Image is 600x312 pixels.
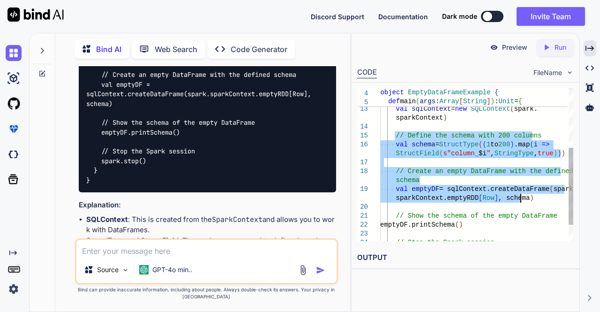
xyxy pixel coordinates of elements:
[514,105,538,113] span: spark.
[396,114,443,122] span: sparkContext
[542,141,550,148] span: =>
[518,98,522,105] span: {
[396,132,542,139] span: // Define the schema with 200 columns
[502,43,527,52] p: Preview
[499,98,515,105] span: Unit
[86,215,128,224] strong: SQLContext
[439,98,459,105] span: Array
[412,141,435,148] span: schema
[357,98,368,107] span: 5
[396,239,495,246] span: // Stop the Spark session
[6,281,22,297] img: settings
[555,43,566,52] p: Run
[412,185,440,193] span: emptyDF
[86,236,179,245] strong: StructType and StructField
[517,7,585,26] button: Invite Team
[380,221,455,228] span: emptyDF.printSchema
[396,194,479,202] span: sparkContext.emptyRDD
[554,150,557,157] span: )
[357,229,368,238] div: 23
[550,185,554,193] span: (
[311,12,364,22] button: Discord Support
[357,203,368,212] div: 20
[455,105,467,113] span: new
[533,68,562,77] span: FileName
[479,194,482,202] span: [
[6,146,22,162] img: darkCloudIdeIcon
[352,247,579,269] h2: OUTPUT
[442,12,477,21] span: Dark mode
[357,167,368,176] div: 18
[459,98,463,105] span: [
[416,98,420,105] span: (
[388,98,400,105] span: def
[487,150,490,157] span: "
[396,141,408,148] span: val
[487,141,490,148] span: 1
[6,45,22,61] img: chat
[357,238,368,247] div: 24
[380,89,404,96] span: object
[316,266,325,275] img: icon
[514,98,518,105] span: =
[75,286,338,300] p: Bind can provide inaccurate information, including about people. Always double-check its answers....
[311,13,364,21] span: Discord Support
[6,96,22,112] img: githubLight
[490,43,498,52] img: preview
[554,185,577,193] span: spark.
[483,194,495,202] span: Row
[6,70,22,86] img: ai-studio
[471,105,510,113] span: SQLContext
[495,194,498,202] span: ]
[491,98,495,105] span: )
[212,215,262,224] code: SparkContext
[86,236,337,267] li: : These classes are used to define the schema of the DataFrame. In this case, we create 200 colum...
[357,140,368,149] div: 16
[479,150,487,157] span: $i
[495,150,534,157] span: StringType
[357,221,368,229] div: 22
[439,185,549,193] span: = sqlContext.createDataFrame
[463,98,487,105] span: String
[479,141,482,148] span: (
[357,105,368,114] div: 13
[443,150,479,157] span: s"column_
[396,212,557,220] span: // Show the schema of the empty DataFrame
[562,150,565,157] span: )
[139,265,149,274] img: GPT-4o mini
[435,98,439,105] span: :
[298,265,308,275] img: attachment
[412,105,451,113] span: sqlContext
[534,141,538,148] span: i
[231,44,287,55] p: Code Generator
[491,150,495,157] span: ,
[534,150,538,157] span: ,
[408,89,490,96] span: EmptyDataFrameExample
[495,98,498,105] span: :
[97,265,119,274] p: Source
[435,141,439,148] span: =
[530,141,534,148] span: (
[491,141,499,148] span: to
[495,89,498,96] span: {
[498,194,530,202] span: , schema
[455,221,459,228] span: (
[400,98,416,105] span: main
[420,98,435,105] span: args
[357,212,368,221] div: 21
[96,44,121,55] p: Bind AI
[357,67,377,78] div: CODE
[396,167,573,175] span: // Create an empty DataFrame with the defined
[357,158,368,167] div: 17
[378,13,428,21] span: Documentation
[566,68,574,76] img: chevron down
[443,114,447,122] span: )
[121,266,129,274] img: Pick Models
[357,185,368,194] div: 19
[487,98,490,105] span: ]
[396,176,420,184] span: schema
[538,150,554,157] span: true
[483,141,487,148] span: (
[510,105,514,113] span: (
[86,214,337,236] li: : This is created from the and allows you to work with DataFrames.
